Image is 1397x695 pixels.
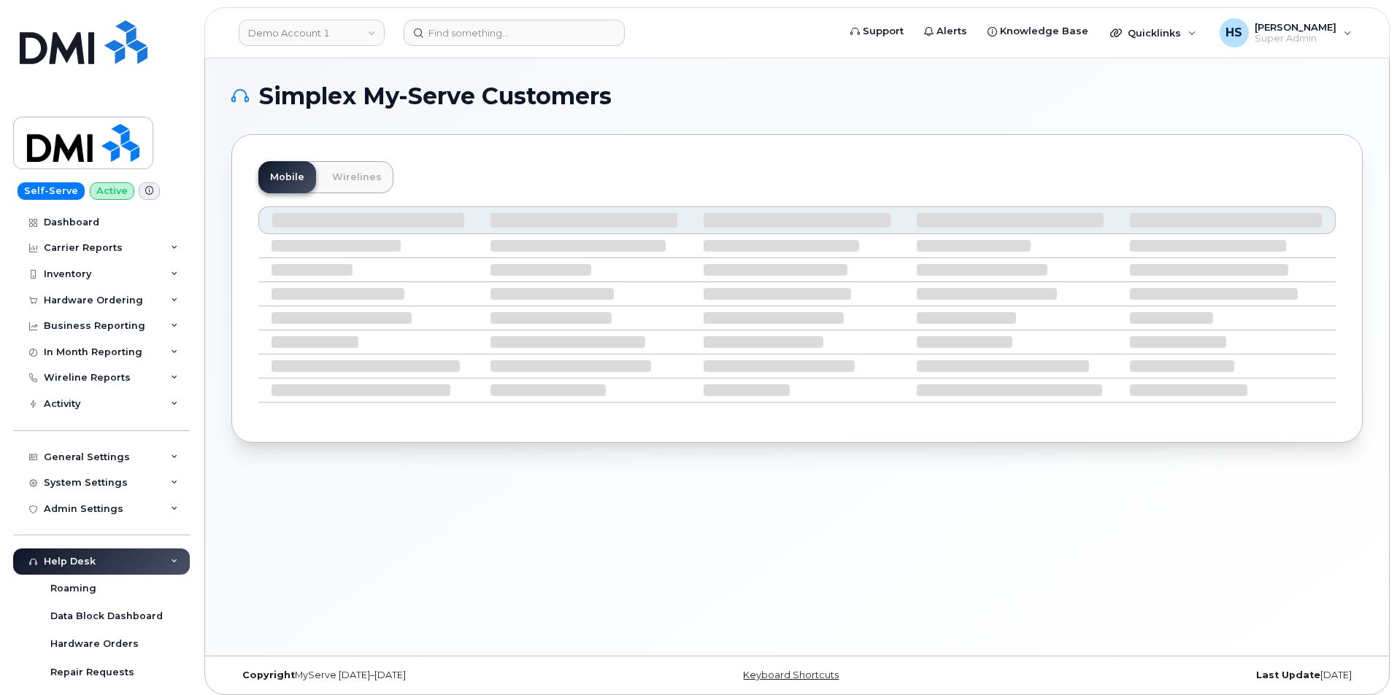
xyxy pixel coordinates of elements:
a: Wirelines [320,161,393,193]
span: Simplex My-Serve Customers [259,85,612,107]
strong: Copyright [242,669,295,680]
a: Keyboard Shortcuts [743,669,839,680]
a: Mobile [258,161,316,193]
strong: Last Update [1256,669,1320,680]
div: [DATE] [985,669,1363,681]
div: MyServe [DATE]–[DATE] [231,669,609,681]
